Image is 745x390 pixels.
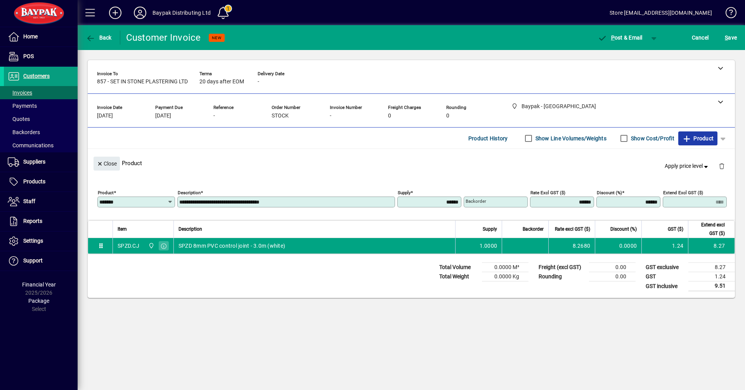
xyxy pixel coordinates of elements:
[4,47,78,66] a: POS
[725,31,737,44] span: ave
[4,27,78,47] a: Home
[4,192,78,211] a: Staff
[23,257,43,264] span: Support
[466,198,486,204] mat-label: Backorder
[688,281,735,291] td: 9.51
[723,31,739,45] button: Save
[530,190,565,195] mat-label: Rate excl GST ($)
[178,242,285,250] span: SPZD 8mm PVC control joint - 3.0m (white)
[78,31,120,45] app-page-header-button: Back
[330,113,331,119] span: -
[688,238,735,254] td: 8.27
[178,225,202,233] span: Description
[8,90,32,96] span: Invoices
[435,263,482,272] td: Total Volume
[523,225,544,233] span: Backorder
[388,113,391,119] span: 0
[712,157,731,175] button: Delete
[598,35,643,41] span: ost & Email
[663,190,703,195] mat-label: Extend excl GST ($)
[88,149,735,177] div: Product
[8,103,37,109] span: Payments
[720,2,735,27] a: Knowledge Base
[8,142,54,148] span: Communications
[446,113,449,119] span: 0
[98,190,114,195] mat-label: Product
[155,113,171,119] span: [DATE]
[212,35,222,40] span: NEW
[23,53,34,59] span: POS
[692,31,709,44] span: Cancel
[641,238,688,254] td: 1.24
[23,33,38,40] span: Home
[535,263,589,272] td: Freight (excl GST)
[589,272,636,281] td: 0.00
[589,263,636,272] td: 0.00
[725,35,728,41] span: S
[468,132,508,145] span: Product History
[92,160,122,167] app-page-header-button: Close
[126,31,201,44] div: Customer Invoice
[103,6,128,20] button: Add
[435,272,482,281] td: Total Weight
[662,159,713,173] button: Apply price level
[199,79,244,85] span: 20 days after EOM
[23,73,50,79] span: Customers
[178,190,201,195] mat-label: Description
[97,79,188,85] span: 857 - SET IN STONE PLASTERING LTD
[4,99,78,112] a: Payments
[4,139,78,152] a: Communications
[611,35,615,41] span: P
[152,7,211,19] div: Baypak Distributing Ltd
[8,129,40,135] span: Backorders
[4,231,78,251] a: Settings
[553,242,590,250] div: 8.2680
[693,221,725,238] span: Extend excl GST ($)
[23,159,45,165] span: Suppliers
[398,190,411,195] mat-label: Supply
[642,281,688,291] td: GST inclusive
[690,31,711,45] button: Cancel
[642,263,688,272] td: GST exclusive
[4,152,78,172] a: Suppliers
[23,238,43,244] span: Settings
[642,272,688,281] td: GST
[535,272,589,281] td: Rounding
[213,113,215,119] span: -
[534,135,606,142] label: Show Line Volumes/Weights
[272,113,289,119] span: STOCK
[97,113,113,119] span: [DATE]
[4,212,78,231] a: Reports
[555,225,590,233] span: Rate excl GST ($)
[4,172,78,192] a: Products
[610,7,712,19] div: Store [EMAIL_ADDRESS][DOMAIN_NAME]
[97,157,117,170] span: Close
[23,178,45,185] span: Products
[594,31,646,45] button: Post & Email
[84,31,114,45] button: Back
[86,35,112,41] span: Back
[28,298,49,304] span: Package
[258,79,259,85] span: -
[8,116,30,122] span: Quotes
[23,198,35,204] span: Staff
[146,242,155,250] span: Baypak - Onekawa
[4,126,78,139] a: Backorders
[4,251,78,271] a: Support
[595,238,641,254] td: 0.0000
[682,132,714,145] span: Product
[480,242,497,250] span: 1.0000
[668,225,683,233] span: GST ($)
[482,272,528,281] td: 0.0000 Kg
[482,263,528,272] td: 0.0000 M³
[597,190,622,195] mat-label: Discount (%)
[23,218,42,224] span: Reports
[483,225,497,233] span: Supply
[465,131,511,145] button: Product History
[629,135,674,142] label: Show Cost/Profit
[712,162,731,169] app-page-header-button: Delete
[4,86,78,99] a: Invoices
[678,131,717,145] button: Product
[688,272,735,281] td: 1.24
[4,112,78,126] a: Quotes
